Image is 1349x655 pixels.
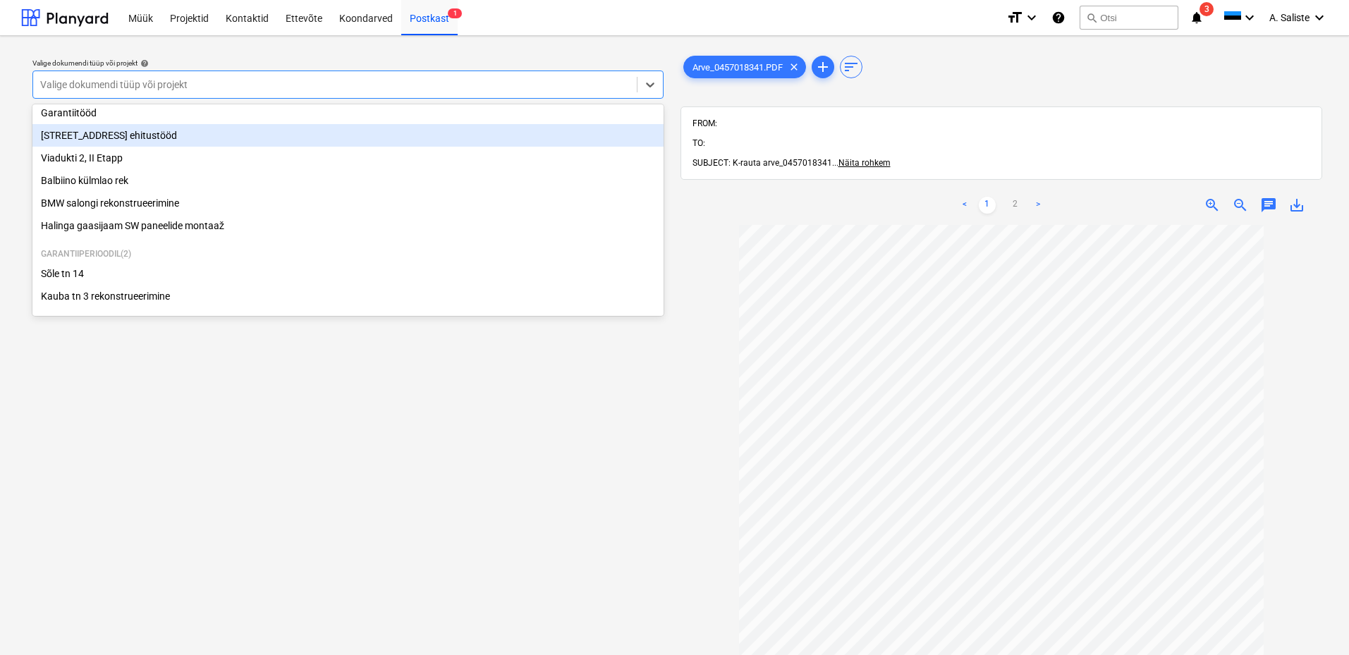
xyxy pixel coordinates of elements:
span: search [1086,12,1097,23]
span: sort [843,59,860,75]
i: keyboard_arrow_down [1311,9,1328,26]
button: Otsi [1080,6,1178,30]
span: help [138,59,149,68]
span: chat [1260,197,1277,214]
div: Halinga gaasijaam SW paneelide montaaž [32,214,664,237]
i: Abikeskus [1051,9,1066,26]
i: keyboard_arrow_down [1023,9,1040,26]
div: Arve_0457018341.PDF [683,56,806,78]
span: Arve_0457018341.PDF [684,62,791,73]
span: 3 [1200,2,1214,16]
span: Näita rohkem [838,158,891,168]
iframe: Chat Widget [1278,587,1349,655]
span: A. Saliste [1269,12,1310,23]
div: BMW salongi rekonstrueerimine [32,192,664,214]
span: save_alt [1288,197,1305,214]
div: [STREET_ADDRESS] ehitustööd [32,124,664,147]
span: 1 [448,8,462,18]
a: Page 1 is your current page [979,197,996,214]
p: Garantiiperioodil ( 2 ) [41,248,655,260]
span: SUBJECT: K-rauta arve_0457018341 [692,158,832,168]
a: Next page [1030,197,1046,214]
span: FROM: [692,118,717,128]
div: Balbiino külmlao rek [32,169,664,192]
a: Page 2 [1007,197,1024,214]
div: Garantiitööd [32,102,664,124]
a: Previous page [956,197,973,214]
span: add [814,59,831,75]
span: zoom_out [1232,197,1249,214]
div: Kauba tn 3 rekonstrueerimine [32,285,664,307]
div: Maasika tee 7 ehitustööd [32,124,664,147]
div: Viadukti 2, II Etapp [32,147,664,169]
span: ... [832,158,891,168]
div: Valige dokumendi tüüp või projekt [32,59,664,68]
i: format_size [1006,9,1023,26]
span: zoom_in [1204,197,1221,214]
div: Sõle tn 14 [32,262,664,285]
span: TO: [692,138,705,148]
i: notifications [1190,9,1204,26]
span: clear [786,59,802,75]
i: keyboard_arrow_down [1241,9,1258,26]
